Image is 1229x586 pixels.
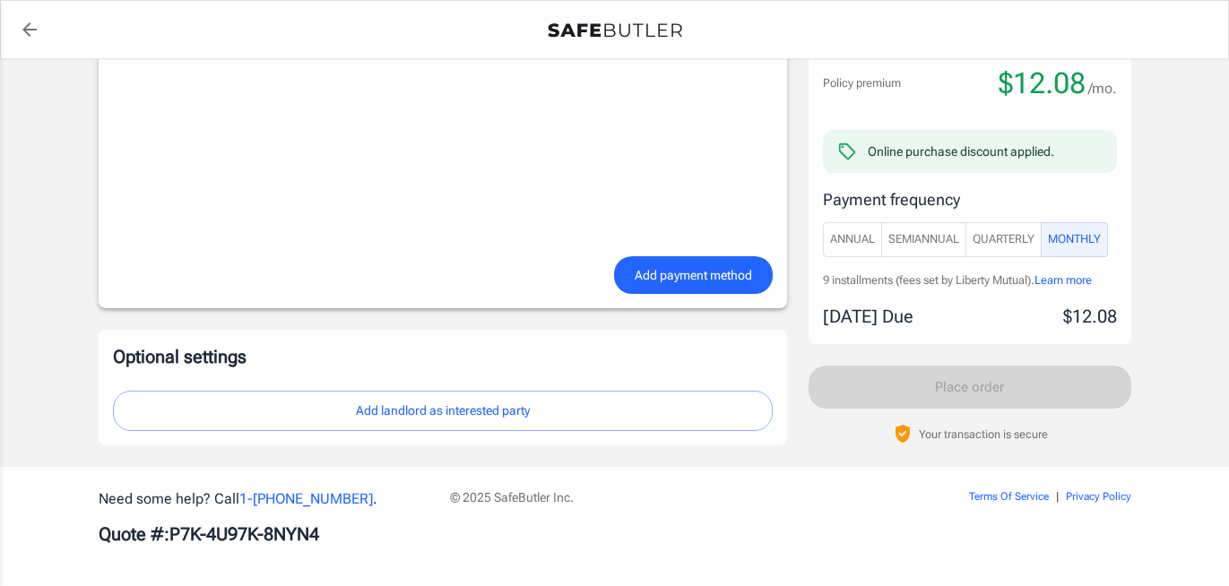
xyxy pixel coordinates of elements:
button: Monthly [1041,222,1108,257]
span: Add payment method [635,264,752,287]
a: Terms Of Service [969,490,1049,503]
a: 1-[PHONE_NUMBER] [239,490,373,507]
span: Learn more [1034,273,1092,287]
span: Monthly [1048,229,1101,250]
span: /mo. [1088,76,1117,101]
button: SemiAnnual [881,222,966,257]
a: back to quotes [12,12,48,47]
a: Privacy Policy [1066,490,1131,503]
button: Add landlord as interested party [113,391,773,431]
p: Your transaction is secure [919,426,1048,443]
p: [DATE] Due [823,303,913,330]
p: Need some help? Call . [99,488,428,510]
img: Back to quotes [548,23,682,38]
span: Quarterly [973,229,1034,250]
button: Annual [823,222,882,257]
button: Add payment method [614,256,773,295]
span: 9 installments (fees set by Liberty Mutual). [823,273,1034,287]
p: Payment frequency [823,187,1117,211]
span: | [1056,490,1059,503]
b: Quote #: P7K-4U97K-8NYN4 [99,523,319,545]
p: Optional settings [113,344,773,369]
p: © 2025 SafeButler Inc. [450,488,868,506]
div: Online purchase discount applied. [868,142,1054,160]
span: SemiAnnual [888,229,959,250]
span: $12.08 [999,65,1086,101]
p: Policy premium [823,74,901,92]
span: Annual [830,229,875,250]
p: $12.08 [1063,303,1117,330]
button: Quarterly [965,222,1042,257]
